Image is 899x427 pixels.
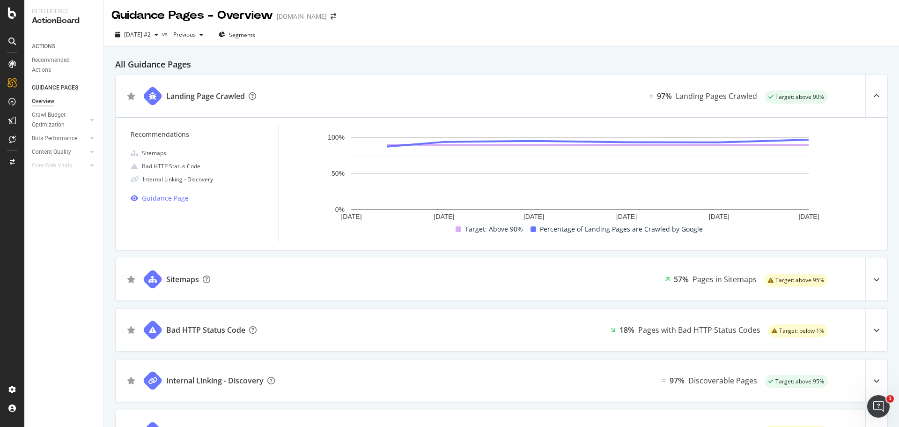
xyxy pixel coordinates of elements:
a: Guidance Page [131,193,279,204]
text: [DATE] [798,213,819,221]
div: ActionBoard [32,15,96,26]
div: Bots Performance [32,134,77,143]
div: success label [765,375,828,388]
a: Crawl Budget Optimization [32,110,88,130]
span: Target: above 95% [775,277,824,283]
div: Crawl Budget Optimization [32,110,81,130]
div: Guidance Pages - Overview [111,7,273,23]
a: Overview [32,97,97,106]
span: vs [162,30,169,38]
span: Target: above 95% [775,379,824,384]
div: Recommendations [131,129,279,140]
button: Previous [169,27,207,42]
div: arrow-right-arrow-left [331,13,336,20]
text: [DATE] [709,213,730,221]
div: Core Web Vitals [32,161,72,171]
button: Segments [215,27,259,42]
div: Landing Page Crawled [166,90,245,102]
div: Content Quality [32,147,71,157]
text: 50% [332,170,345,178]
div: ACTIONS [32,42,55,52]
div: star [127,92,135,100]
div: Intelligence [32,7,96,15]
text: [DATE] [434,213,454,221]
span: Previous [169,30,196,38]
span: Segments [229,31,255,39]
button: [DATE] #2 [111,27,162,42]
div: star [127,276,135,283]
div: 18% [619,324,634,336]
div: Sitemaps [166,274,199,285]
svg: A chart. [294,133,867,224]
div: warning label [764,274,828,287]
text: [DATE] [523,213,544,221]
span: 2025 Oct. 1st #2 [124,30,151,38]
div: star [127,326,135,334]
span: 1 [886,395,894,403]
div: 57% [674,274,689,285]
iframe: Intercom live chat [867,395,890,418]
span: Percentage of Landing Pages are Crawled by Google [540,224,703,235]
div: Discoverable Pages [688,375,757,386]
img: Equal [649,95,653,97]
div: Pages in Sitemaps [693,274,757,285]
a: Content Quality [32,147,88,157]
text: 0% [335,206,345,214]
div: [DOMAIN_NAME] [277,12,327,21]
div: Guidance Page [142,193,189,204]
div: Recommended Actions [32,55,88,75]
div: Landing Pages Crawled [676,90,757,102]
text: [DATE] [616,213,637,221]
text: [DATE] [341,213,361,221]
div: Bad HTTP Status Code [166,324,245,336]
div: success label [765,90,828,104]
a: ACTIONS [32,42,97,52]
a: GUIDANCE PAGES [32,83,97,93]
div: Internal Linking - Discovery [166,375,264,386]
div: Pages with Bad HTTP Status Codes [638,324,760,336]
a: Bots Performance [32,134,88,143]
div: 97% [657,90,672,102]
a: Core Web Vitals [32,161,88,171]
div: Internal Linking - Discovery [143,174,213,185]
a: Recommended Actions [32,55,97,75]
div: 97% [670,375,685,386]
span: Target: above 90% [775,94,824,100]
div: Sitemaps [142,148,166,159]
h2: All Guidance Pages [115,58,888,71]
img: Equal [662,379,666,382]
div: Bad HTTP Status Code [142,161,200,172]
div: warning label [768,324,828,337]
span: Target: below 1% [779,328,824,334]
div: GUIDANCE PAGES [32,83,78,93]
text: 100% [328,134,345,142]
div: Overview [32,97,54,106]
span: Target: Above 90% [465,224,523,235]
div: star [127,377,135,384]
